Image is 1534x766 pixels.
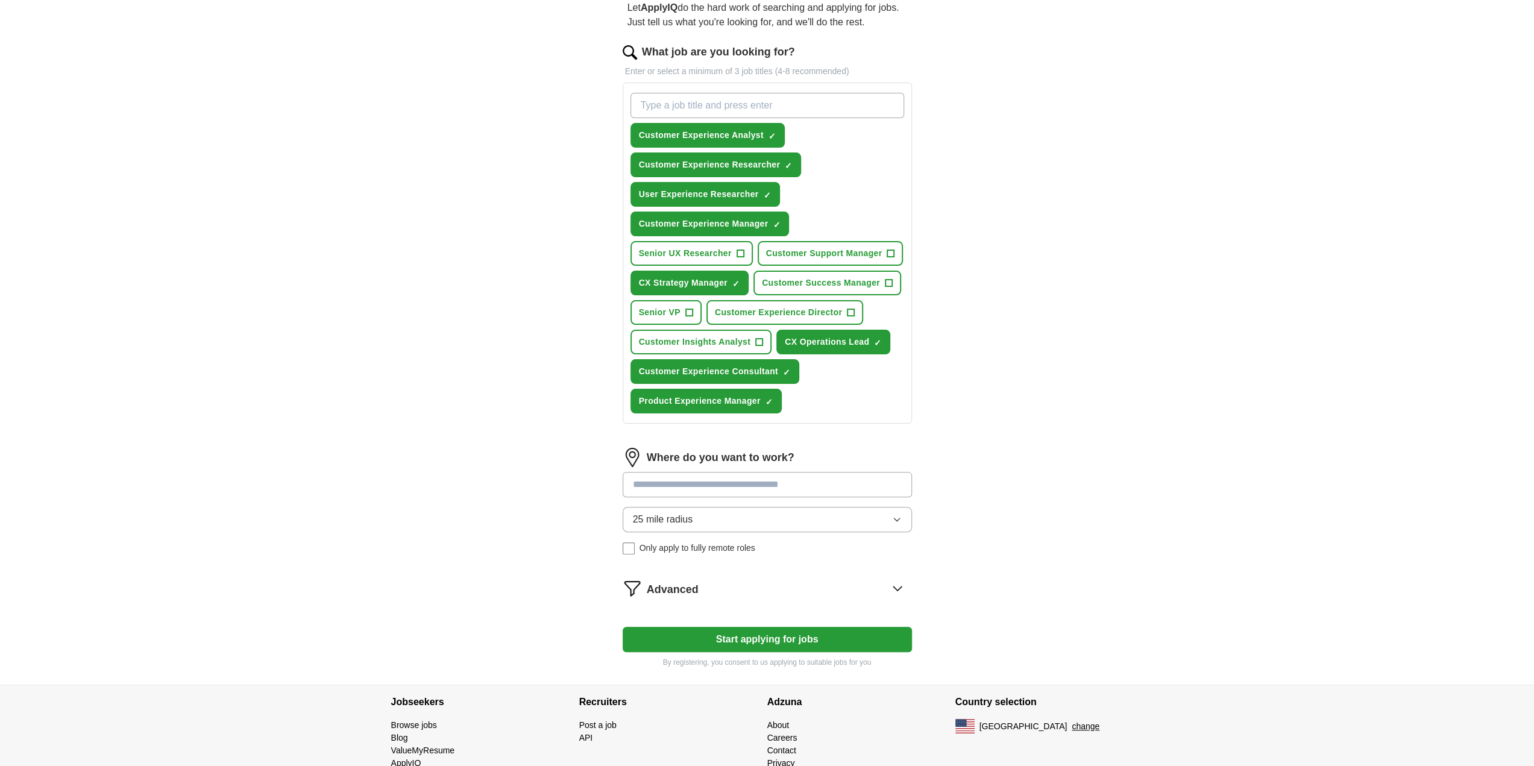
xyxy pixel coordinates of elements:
[706,300,863,325] button: Customer Experience Director
[391,746,455,755] a: ValueMyResume
[642,44,795,60] label: What job are you looking for?
[874,338,881,348] span: ✓
[641,2,677,13] strong: ApplyIQ
[630,182,780,207] button: User Experience Researcher✓
[639,247,732,260] span: Senior UX Researcher
[623,448,642,467] img: location.png
[767,746,796,755] a: Contact
[639,188,759,201] span: User Experience Researcher
[753,271,901,295] button: Customer Success Manager
[785,336,869,348] span: CX Operations Lead
[630,300,702,325] button: Senior VP
[955,685,1143,719] h4: Country selection
[764,190,771,200] span: ✓
[579,733,593,742] a: API
[630,271,749,295] button: CX Strategy Manager✓
[639,365,778,378] span: Customer Experience Consultant
[715,306,842,319] span: Customer Experience Director
[639,306,681,319] span: Senior VP
[639,129,764,142] span: Customer Experience Analyst
[579,720,617,730] a: Post a job
[630,93,904,118] input: Type a job title and press enter
[769,131,776,141] span: ✓
[766,247,882,260] span: Customer Support Manager
[630,152,802,177] button: Customer Experience Researcher✓
[639,218,769,230] span: Customer Experience Manager
[630,241,753,266] button: Senior UX Researcher
[639,277,728,289] span: CX Strategy Manager
[630,212,790,236] button: Customer Experience Manager✓
[1072,720,1099,733] button: change
[758,241,904,266] button: Customer Support Manager
[623,579,642,598] img: filter
[767,720,790,730] a: About
[633,512,693,527] span: 25 mile radius
[639,395,761,407] span: Product Experience Manager
[630,330,772,354] button: Customer Insights Analyst
[783,368,790,377] span: ✓
[623,65,912,78] p: Enter or select a minimum of 3 job titles (4-8 recommended)
[776,330,890,354] button: CX Operations Lead✓
[623,45,637,60] img: search.png
[630,359,799,384] button: Customer Experience Consultant✓
[785,161,792,171] span: ✓
[647,450,794,466] label: Where do you want to work?
[762,277,880,289] span: Customer Success Manager
[955,719,975,733] img: US flag
[765,397,773,407] span: ✓
[979,720,1067,733] span: [GEOGRAPHIC_DATA]
[647,582,699,598] span: Advanced
[732,279,740,289] span: ✓
[623,627,912,652] button: Start applying for jobs
[391,733,408,742] a: Blog
[391,720,437,730] a: Browse jobs
[623,507,912,532] button: 25 mile radius
[773,220,780,230] span: ✓
[623,542,635,554] input: Only apply to fully remote roles
[630,123,785,148] button: Customer Experience Analyst✓
[640,542,755,554] span: Only apply to fully remote roles
[623,657,912,668] p: By registering, you consent to us applying to suitable jobs for you
[639,159,781,171] span: Customer Experience Researcher
[630,389,782,413] button: Product Experience Manager✓
[767,733,797,742] a: Careers
[639,336,751,348] span: Customer Insights Analyst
